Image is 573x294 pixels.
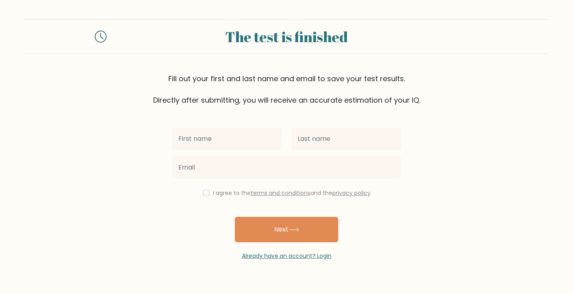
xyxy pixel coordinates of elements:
[116,26,457,47] div: The test is finished
[172,156,401,179] input: Email
[24,73,549,105] div: Fill out your first and last name and email to save your test results. Directly after submitting,...
[291,128,401,150] input: Last name
[332,189,370,197] a: privacy policy
[242,252,331,260] a: Already have an account? Login
[235,217,338,242] button: Next
[251,189,310,197] a: terms and conditions
[213,189,370,197] label: I agree to the and the
[172,128,282,150] input: First name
